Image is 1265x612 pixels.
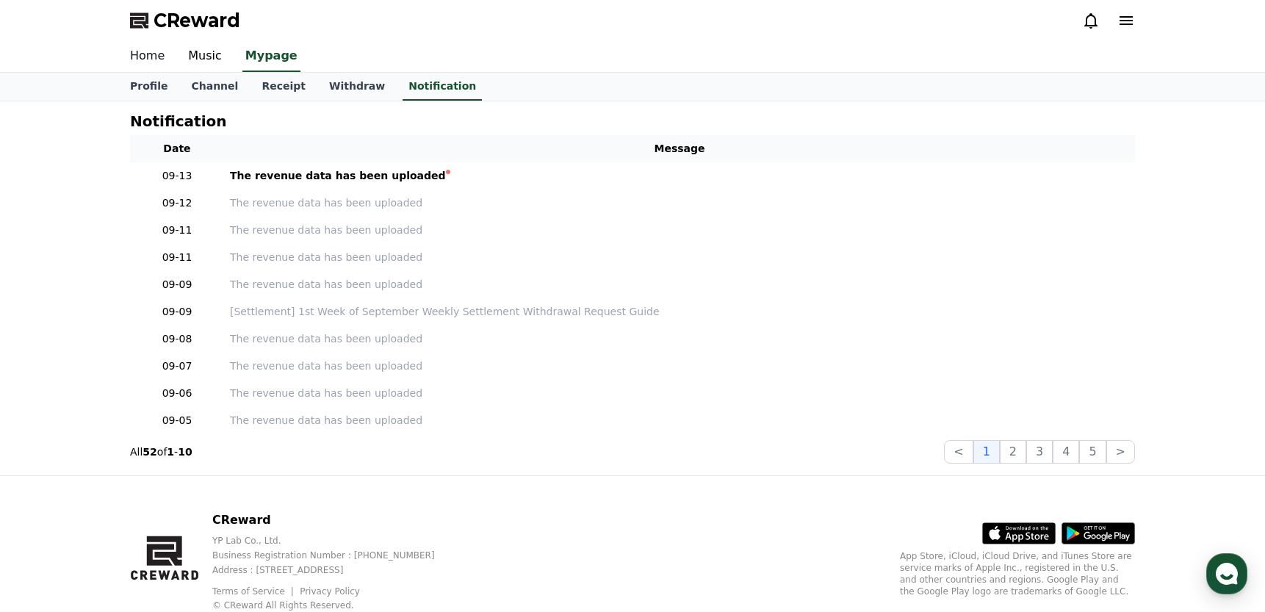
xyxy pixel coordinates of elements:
button: 2 [1000,440,1026,464]
button: 1 [973,440,1000,464]
p: 09-09 [136,277,218,292]
a: The revenue data has been uploaded [230,250,1129,265]
a: Terms of Service [212,586,296,597]
a: The revenue data has been uploaded [230,359,1129,374]
a: The revenue data has been uploaded [230,277,1129,292]
span: Home [37,488,63,500]
a: Receipt [250,73,317,101]
strong: 52 [143,446,156,458]
a: Privacy Policy [300,586,360,597]
a: The revenue data has been uploaded [230,223,1129,238]
p: © CReward All Rights Reserved. [212,600,458,611]
th: Message [224,135,1135,162]
p: 09-07 [136,359,218,374]
span: CReward [154,9,240,32]
p: Business Registration Number : [PHONE_NUMBER] [212,550,458,561]
h4: Notification [130,113,226,129]
a: The revenue data has been uploaded [230,413,1129,428]
th: Date [130,135,224,162]
a: Messages [97,466,190,503]
strong: 1 [167,446,174,458]
a: Mypage [242,41,300,72]
p: 09-09 [136,304,218,320]
a: Home [118,41,176,72]
p: Address : [STREET_ADDRESS] [212,564,458,576]
a: Home [4,466,97,503]
p: App Store, iCloud, iCloud Drive, and iTunes Store are service marks of Apple Inc., registered in ... [900,550,1135,597]
p: YP Lab Co., Ltd. [212,535,458,547]
button: 3 [1026,440,1053,464]
p: 09-06 [136,386,218,401]
p: 09-08 [136,331,218,347]
a: The revenue data has been uploaded [230,386,1129,401]
a: The revenue data has been uploaded [230,195,1129,211]
a: CReward [130,9,240,32]
a: Settings [190,466,282,503]
p: 09-05 [136,413,218,428]
p: 09-12 [136,195,218,211]
p: 09-11 [136,223,218,238]
a: Notification [403,73,482,101]
a: Music [176,41,234,72]
a: Profile [118,73,179,101]
a: Withdraw [317,73,397,101]
p: CReward [212,511,458,529]
div: The revenue data has been uploaded [230,168,446,184]
a: The revenue data has been uploaded [230,168,1129,184]
p: 09-11 [136,250,218,265]
a: [Settlement] 1st Week of September Weekly Settlement Withdrawal Request Guide [230,304,1129,320]
span: Messages [122,489,165,500]
button: 4 [1053,440,1079,464]
button: < [944,440,973,464]
button: > [1106,440,1135,464]
a: The revenue data has been uploaded [230,331,1129,347]
p: 09-13 [136,168,218,184]
strong: 10 [178,446,192,458]
a: Channel [179,73,250,101]
button: 5 [1079,440,1106,464]
span: Settings [217,488,253,500]
p: All of - [130,444,192,459]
